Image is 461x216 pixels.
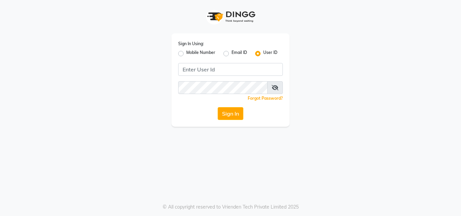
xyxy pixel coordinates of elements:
[186,50,215,58] label: Mobile Number
[204,7,257,27] img: logo1.svg
[178,41,204,47] label: Sign In Using:
[218,107,243,120] button: Sign In
[178,63,283,76] input: Username
[263,50,277,58] label: User ID
[232,50,247,58] label: Email ID
[248,96,283,101] a: Forgot Password?
[178,81,268,94] input: Username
